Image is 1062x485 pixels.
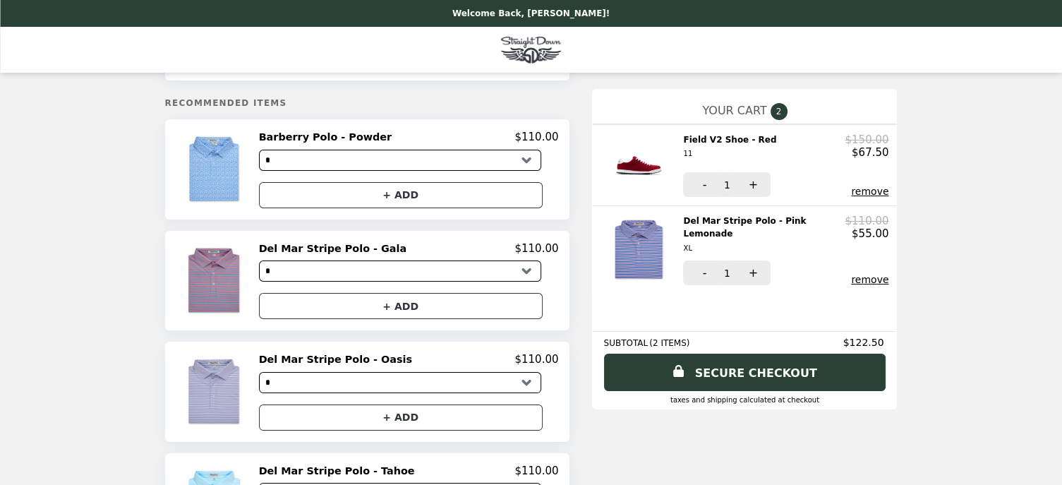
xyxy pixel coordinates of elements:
button: + ADD [259,182,543,208]
img: Del Mar Stripe Polo - Gala [183,242,248,319]
h2: Del Mar Stripe Polo - Gala [259,242,413,255]
button: + ADD [259,293,543,319]
h5: Recommended Items [165,98,570,108]
p: $110.00 [845,215,888,227]
button: - [683,172,722,197]
h2: Del Mar Stripe Polo - Tahoe [259,465,421,477]
p: $110.00 [514,131,558,143]
button: + ADD [259,405,543,431]
p: $150.00 [845,133,888,146]
div: XL [683,242,839,255]
span: 2 [771,103,788,120]
span: 1 [724,268,730,279]
p: $110.00 [514,242,558,255]
a: SECURE CHECKOUT [604,354,886,391]
p: $55.00 [852,227,889,240]
span: ( 2 ITEMS ) [649,338,689,348]
img: Del Mar Stripe Polo - Oasis [183,353,248,430]
p: $110.00 [514,465,558,477]
button: - [683,261,722,285]
button: + [732,172,771,197]
button: + [732,261,771,285]
span: SUBTOTAL [603,338,649,348]
p: $110.00 [514,353,558,366]
span: YOUR CART [702,104,766,117]
img: Barberry Polo - Powder [183,131,248,208]
h2: Field V2 Shoe - Red [683,133,782,161]
button: remove [851,274,888,285]
select: Select a product variant [259,261,541,282]
span: $122.50 [843,337,886,348]
select: Select a product variant [259,150,541,171]
p: Welcome Back, [PERSON_NAME]! [452,8,610,18]
div: Taxes and Shipping calculated at checkout [603,396,886,404]
h2: Del Mar Stripe Polo - Oasis [259,353,418,366]
select: Select a product variant [259,372,541,393]
div: 11 [683,148,776,160]
span: 1 [724,179,730,191]
h2: Barberry Polo - Powder [259,131,398,143]
button: remove [851,186,888,197]
h2: Del Mar Stripe Polo - Pink Lemonade [683,215,845,255]
p: $67.50 [852,146,889,159]
img: Del Mar Stripe Polo - Pink Lemonade [610,215,670,285]
img: Brand Logo [497,35,565,64]
img: Field V2 Shoe - Red [613,133,668,197]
